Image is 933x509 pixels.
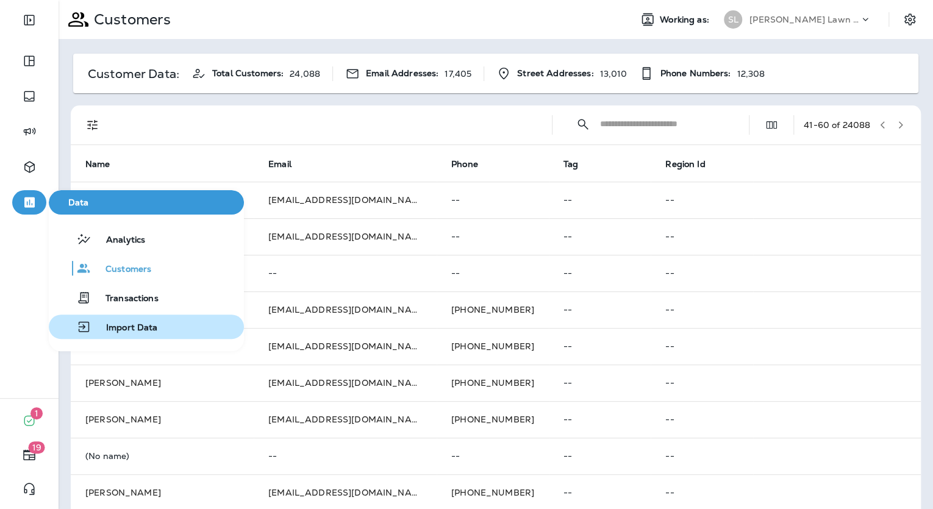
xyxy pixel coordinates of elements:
[665,232,906,241] p: --
[30,407,43,419] span: 1
[724,10,742,29] div: SL
[268,159,291,169] span: Email
[49,285,244,310] button: Transactions
[737,69,765,79] p: 12,308
[254,328,437,365] td: [EMAIL_ADDRESS][DOMAIN_NAME]
[665,415,906,424] p: --
[91,293,159,305] span: Transactions
[451,159,478,169] span: Phone
[85,159,110,169] span: Name
[563,195,636,205] p: --
[451,232,534,241] p: --
[445,69,471,79] p: 17,405
[804,120,870,130] div: 41 - 60 of 24088
[563,341,636,351] p: --
[665,451,906,461] p: --
[437,291,549,328] td: [PHONE_NUMBER]
[600,69,627,79] p: 13,010
[49,315,244,339] button: Import Data
[254,365,437,401] td: [EMAIL_ADDRESS][DOMAIN_NAME]
[665,305,906,315] p: --
[212,68,284,79] span: Total Customers:
[665,378,906,388] p: --
[80,113,105,137] button: Filters
[268,451,422,461] p: --
[71,365,254,401] td: [PERSON_NAME]
[366,68,438,79] span: Email Addresses:
[563,305,636,315] p: --
[49,190,244,215] button: Data
[665,159,705,169] span: Region Id
[451,451,534,461] p: --
[91,264,151,276] span: Customers
[660,68,731,79] span: Phone Numbers:
[88,69,179,79] p: Customer Data:
[665,488,906,497] p: --
[517,68,593,79] span: Street Addresses:
[563,451,636,461] p: --
[563,268,636,278] p: --
[91,322,158,334] span: Import Data
[49,256,244,280] button: Customers
[254,401,437,438] td: [EMAIL_ADDRESS][DOMAIN_NAME]
[85,451,239,461] p: (No name)
[71,182,254,218] td: Let's party together. Write me everything about yourself, I'll wait for your answer (No last name)
[54,198,239,208] span: Data
[665,268,906,278] p: --
[451,268,534,278] p: --
[665,341,906,351] p: --
[563,232,636,241] p: --
[759,113,784,137] button: Edit Fields
[254,182,437,218] td: [EMAIL_ADDRESS][DOMAIN_NAME]
[71,401,254,438] td: [PERSON_NAME]
[91,235,145,246] span: Analytics
[660,15,712,25] span: Working as:
[665,195,906,205] p: --
[12,8,46,32] button: Expand Sidebar
[290,69,320,79] p: 24,088
[563,488,636,497] p: --
[749,15,859,24] p: [PERSON_NAME] Lawn & Landscape
[29,441,45,454] span: 19
[899,9,921,30] button: Settings
[268,268,422,278] p: --
[49,227,244,251] button: Analytics
[437,365,549,401] td: [PHONE_NUMBER]
[563,415,636,424] p: --
[571,112,595,137] button: Collapse Search
[563,378,636,388] p: --
[563,159,578,169] span: Tag
[89,10,171,29] p: Customers
[437,401,549,438] td: [PHONE_NUMBER]
[254,291,437,328] td: [EMAIL_ADDRESS][DOMAIN_NAME]
[254,218,437,255] td: [EMAIL_ADDRESS][DOMAIN_NAME]
[451,195,534,205] p: --
[437,328,549,365] td: [PHONE_NUMBER]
